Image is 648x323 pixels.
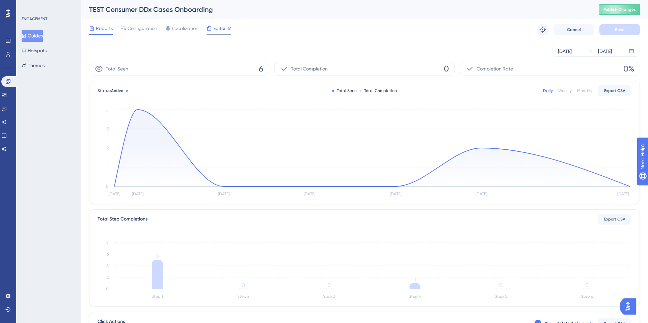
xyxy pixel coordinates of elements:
div: [DATE] [598,47,612,55]
span: Save [615,27,624,32]
span: Active [111,88,123,93]
span: Export CSV [604,88,625,93]
span: Export CSV [604,216,625,222]
tspan: Step 4 [409,294,421,299]
tspan: 2 [107,275,109,280]
tspan: 8 [106,240,109,245]
div: Total Completion [359,88,397,93]
span: 0 [444,63,449,74]
button: Guides [22,30,43,42]
div: Total Seen [332,88,357,93]
tspan: [DATE] [132,192,143,196]
tspan: 6 [107,252,109,257]
button: Export CSV [598,85,631,96]
tspan: Step 3 [323,294,335,299]
tspan: 5 [156,253,159,260]
span: Total Completion [291,65,328,73]
button: Cancel [553,24,594,35]
button: Export CSV [598,214,631,225]
tspan: Step 1 [152,294,163,299]
tspan: 3 [107,126,109,131]
tspan: 4 [106,263,109,268]
div: TEST Consumer DDx Cases Onboarding [89,5,583,14]
tspan: 0 [106,184,109,189]
tspan: 4 [106,109,109,114]
div: Daily [543,88,553,93]
tspan: [DATE] [304,192,315,196]
tspan: [DATE] [390,192,401,196]
span: Total Seen [106,65,128,73]
span: Status: [98,88,123,93]
tspan: 0 [106,287,109,291]
button: Themes [22,59,45,71]
tspan: Step 5 [495,294,507,299]
iframe: UserGuiding AI Assistant Launcher [620,296,640,317]
div: Weekly [558,88,572,93]
tspan: 1 [107,165,109,170]
tspan: Step 6 [581,294,593,299]
button: Publish Changes [599,4,640,15]
span: Editor [213,24,226,32]
tspan: 0 [242,282,245,288]
tspan: [DATE] [218,192,230,196]
tspan: [DATE] [476,192,487,196]
div: Total Step Completions [98,215,147,223]
tspan: 2 [107,146,109,150]
tspan: 0 [327,282,331,288]
button: Hotspots [22,45,47,57]
tspan: [DATE] [617,192,629,196]
span: Configuration [128,24,157,32]
button: Save [599,24,640,35]
tspan: 0 [499,282,503,288]
tspan: Step 2 [237,294,249,299]
span: Publish Changes [603,7,636,12]
div: [DATE] [558,47,572,55]
span: Cancel [567,27,581,32]
tspan: [DATE] [109,192,120,196]
span: 0% [623,63,634,74]
span: 6 [259,63,263,74]
span: Need Help? [16,2,42,10]
span: Localization [172,24,198,32]
div: ENGAGEMENT [22,16,47,22]
div: Monthly [577,88,592,93]
tspan: 1 [414,276,416,283]
span: Reports [96,24,113,32]
span: Completion Rate [477,65,513,73]
tspan: 0 [585,282,589,288]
